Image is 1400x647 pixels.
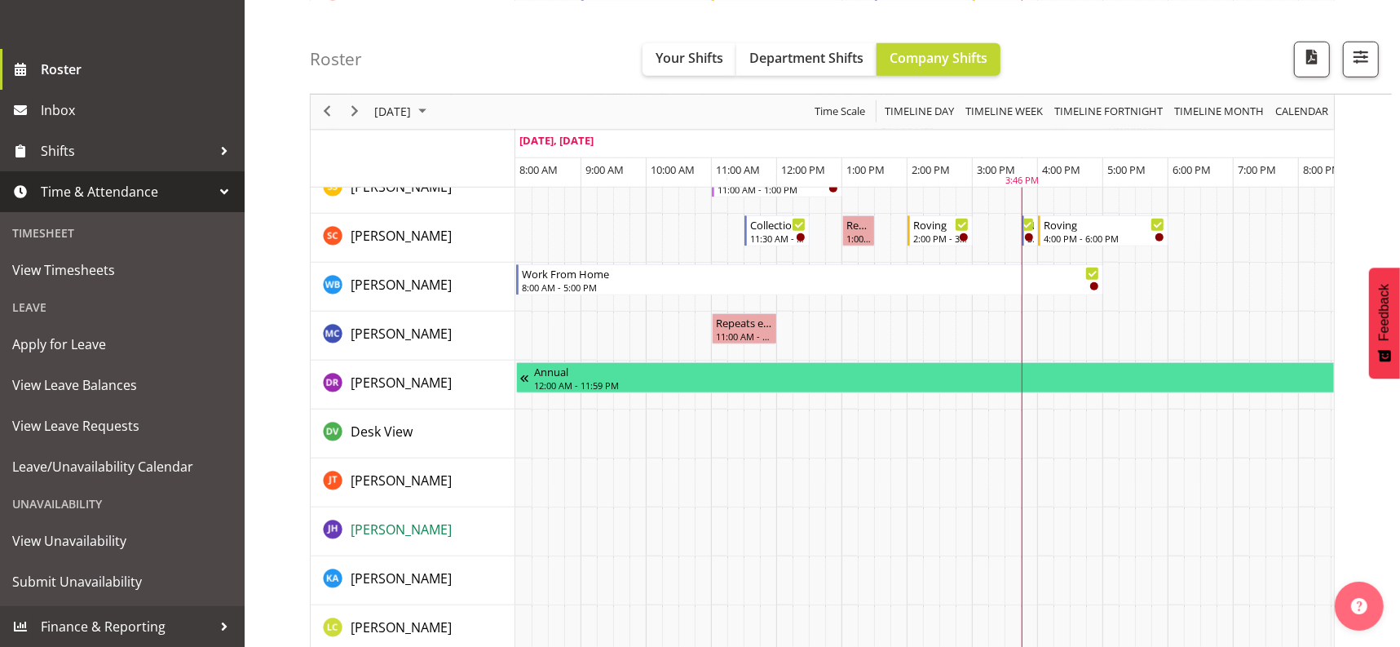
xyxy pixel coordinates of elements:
[351,618,452,637] a: [PERSON_NAME]
[351,178,452,196] span: [PERSON_NAME]
[41,139,212,163] span: Shifts
[534,363,1397,379] div: Annual
[846,216,871,233] div: Repeats every [DATE] - [PERSON_NAME]
[1238,162,1276,176] span: 7:00 PM
[522,265,1099,281] div: Work From Home
[1052,101,1166,122] button: Fortnight
[516,264,1103,295] div: Willem Burger"s event - Work From Home Begin From Wednesday, October 1, 2025 at 8:00:00 AM GMT+13...
[4,290,241,324] div: Leave
[1351,598,1367,614] img: help-xxl-2.png
[311,263,515,312] td: Willem Burger resource
[351,422,413,441] a: Desk View
[4,365,241,405] a: View Leave Balances
[4,216,241,250] div: Timesheet
[351,227,452,245] span: [PERSON_NAME]
[311,410,515,459] td: Desk View resource
[977,162,1015,176] span: 3:00 PM
[908,215,973,246] div: Serena Casey"s event - Roving Begin From Wednesday, October 1, 2025 at 2:00:00 PM GMT+13:00 Ends ...
[1107,162,1146,176] span: 5:00 PM
[311,361,515,410] td: Debra Robinson resource
[351,569,452,587] span: [PERSON_NAME]
[351,374,452,392] span: [PERSON_NAME]
[12,414,232,438] span: View Leave Requests
[1005,174,1039,188] div: 3:46 PM
[41,614,212,639] span: Finance & Reporting
[351,373,452,392] a: [PERSON_NAME]
[1173,162,1211,176] span: 6:00 PM
[351,276,452,294] span: [PERSON_NAME]
[519,132,594,147] span: [DATE], [DATE]
[1042,162,1080,176] span: 4:00 PM
[1369,268,1400,379] button: Feedback - Show survey
[12,373,232,397] span: View Leave Balances
[351,423,413,441] span: Desk View
[311,165,515,214] td: Saranya Sarisa resource
[351,275,452,295] a: [PERSON_NAME]
[963,101,1046,122] button: Timeline Week
[716,330,773,343] div: 11:00 AM - 12:00 PM
[812,101,868,122] button: Time Scale
[656,48,723,66] span: Your Shifts
[534,379,1397,392] div: 12:00 AM - 11:59 PM
[522,281,1099,294] div: 8:00 AM - 5:00 PM
[351,569,452,588] a: [PERSON_NAME]
[373,101,413,122] span: [DATE]
[736,42,877,75] button: Department Shifts
[311,556,515,605] td: Kathy Aloniu resource
[351,471,452,490] a: [PERSON_NAME]
[311,507,515,556] td: Jill Harpur resource
[718,183,838,196] div: 11:00 AM - 1:00 PM
[1274,101,1330,122] span: calendar
[4,561,241,602] a: Submit Unavailability
[651,162,695,176] span: 10:00 AM
[311,459,515,507] td: Glen Tomlinson resource
[890,48,987,66] span: Company Shifts
[749,48,863,66] span: Department Shifts
[12,258,232,282] span: View Timesheets
[351,521,452,538] span: [PERSON_NAME]
[1044,232,1164,245] div: 4:00 PM - 6:00 PM
[912,162,950,176] span: 2:00 PM
[351,520,452,539] a: [PERSON_NAME]
[41,98,236,122] span: Inbox
[913,216,969,233] div: Roving
[311,214,515,263] td: Serena Casey resource
[781,162,825,176] span: 12:00 PM
[369,94,436,128] div: October 1, 2025
[716,314,773,330] div: Repeats every [DATE] - [PERSON_NAME]
[351,618,452,636] span: [PERSON_NAME]
[716,162,760,176] span: 11:00 AM
[1303,162,1341,176] span: 8:00 PM
[1173,101,1265,122] span: Timeline Month
[813,101,867,122] span: Time Scale
[341,94,369,128] div: next period
[964,101,1044,122] span: Timeline Week
[1038,215,1168,246] div: Serena Casey"s event - Roving Begin From Wednesday, October 1, 2025 at 4:00:00 PM GMT+13:00 Ends ...
[842,215,875,246] div: Serena Casey"s event - Repeats every wednesday - Serena Casey Begin From Wednesday, October 1, 20...
[882,101,957,122] button: Timeline Day
[351,472,452,490] span: [PERSON_NAME]
[4,446,241,487] a: Leave/Unavailability Calendar
[351,226,452,246] a: [PERSON_NAME]
[1273,101,1332,122] button: Month
[519,162,558,176] span: 8:00 AM
[4,487,241,521] div: Unavailability
[310,49,362,68] h4: Roster
[1027,232,1034,245] div: 3:45 PM - 4:00 PM
[12,569,232,594] span: Submit Unavailability
[846,162,885,176] span: 1:00 PM
[1377,284,1392,341] span: Feedback
[1343,41,1379,77] button: Filter Shifts
[372,101,434,122] button: October 2025
[744,215,810,246] div: Serena Casey"s event - Collections Begin From Wednesday, October 1, 2025 at 11:30:00 AM GMT+13:00...
[4,324,241,365] a: Apply for Leave
[41,57,236,82] span: Roster
[351,324,452,343] a: [PERSON_NAME]
[4,405,241,446] a: View Leave Requests
[311,312,515,361] td: Aurora Catu resource
[344,101,366,122] button: Next
[712,313,777,344] div: Aurora Catu"s event - Repeats every wednesday - Aurora Catu Begin From Wednesday, October 1, 2025...
[1294,41,1330,77] button: Download a PDF of the roster for the current day
[1027,216,1034,233] div: New book tagging
[750,216,806,233] div: Collections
